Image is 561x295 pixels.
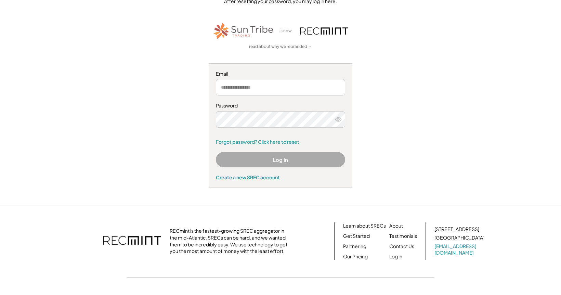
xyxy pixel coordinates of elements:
[434,234,484,241] div: [GEOGRAPHIC_DATA]
[343,233,370,240] a: Get Started
[249,44,312,50] a: read about why we rebranded →
[278,28,297,34] div: is now
[213,22,274,40] img: STT_Horizontal_Logo%2B-%2BColor.png
[216,174,345,180] div: Create a new SREC account
[389,233,417,240] a: Testimonials
[170,228,291,254] div: RECmint is the fastest-growing SREC aggregator in the mid-Atlantic. SRECs can be hard, and we wan...
[343,253,368,260] a: Our Pricing
[343,243,366,250] a: Partnering
[103,229,161,253] img: recmint-logotype%403x.png
[216,139,345,145] a: Forgot password? Click here to reset.
[434,243,486,256] a: [EMAIL_ADDRESS][DOMAIN_NAME]
[389,243,414,250] a: Contact Us
[434,226,479,233] div: [STREET_ADDRESS]
[300,27,348,35] img: recmint-logotype%403x.png
[216,152,345,167] button: Log In
[216,70,345,77] div: Email
[216,102,345,109] div: Password
[389,253,402,260] a: Log in
[389,222,403,229] a: About
[343,222,386,229] a: Learn about SRECs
